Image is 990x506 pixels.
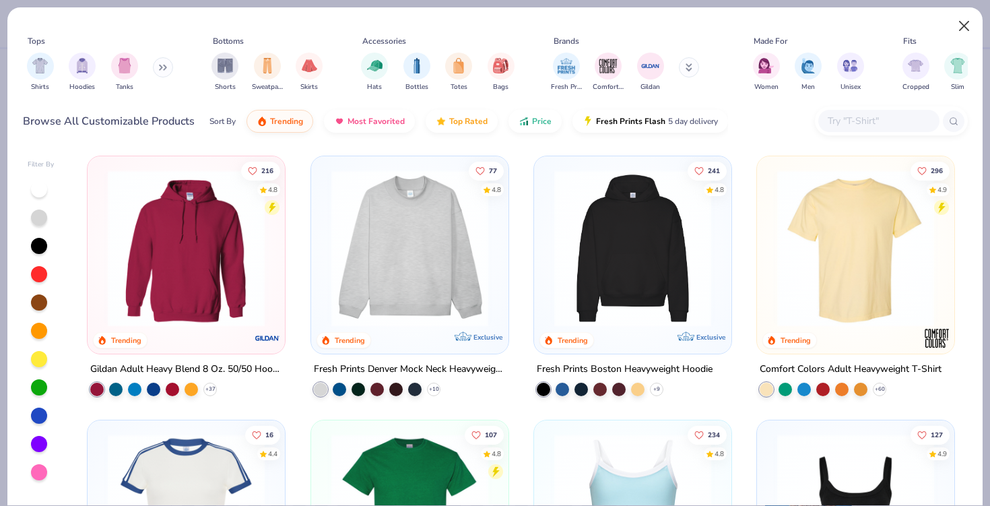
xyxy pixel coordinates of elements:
span: Cropped [902,82,929,92]
button: Top Rated [426,110,498,133]
button: Price [508,110,562,133]
button: Fresh Prints Flash5 day delivery [572,110,728,133]
div: 4.9 [937,185,947,195]
button: filter button [296,53,323,92]
div: Sort By [209,115,236,127]
div: Brands [554,35,579,47]
span: 16 [265,432,273,439]
button: Close [952,13,977,39]
img: f5d85501-0dbb-4ee4-b115-c08fa3845d83 [325,170,495,327]
div: filter for Sweatpants [252,53,283,92]
span: Top Rated [449,116,488,127]
img: d4a37e75-5f2b-4aef-9a6e-23330c63bbc0 [718,170,888,327]
span: 127 [931,432,943,439]
img: 029b8af0-80e6-406f-9fdc-fdf898547912 [770,170,941,327]
div: 4.9 [937,449,947,460]
button: Like [468,161,503,180]
div: filter for Totes [445,53,472,92]
img: Shirts Image [32,58,48,73]
img: Bags Image [493,58,508,73]
button: filter button [252,53,283,92]
button: Like [464,426,503,445]
button: Most Favorited [324,110,415,133]
div: Fresh Prints Boston Heavyweight Hoodie [537,361,713,378]
div: filter for Cropped [902,53,929,92]
div: Comfort Colors Adult Heavyweight T-Shirt [760,361,942,378]
div: 4.8 [715,449,724,460]
div: filter for Men [795,53,822,92]
div: 4.8 [268,185,277,195]
span: Bottles [405,82,428,92]
span: 241 [708,167,720,174]
div: filter for Unisex [837,53,864,92]
button: filter button [111,53,138,92]
div: Fresh Prints Denver Mock Neck Heavyweight Sweatshirt [314,361,506,378]
img: trending.gif [257,116,267,127]
button: filter button [902,53,929,92]
img: Hats Image [367,58,383,73]
span: Women [754,82,779,92]
button: filter button [211,53,238,92]
button: filter button [944,53,971,92]
div: Fits [903,35,917,47]
button: filter button [361,53,388,92]
span: Hoodies [69,82,95,92]
span: Sweatpants [252,82,283,92]
div: Browse All Customizable Products [23,113,195,129]
span: + 9 [653,385,660,393]
button: Trending [246,110,313,133]
div: filter for Bottles [403,53,430,92]
span: 234 [708,432,720,439]
button: filter button [837,53,864,92]
div: filter for Tanks [111,53,138,92]
span: Totes [451,82,467,92]
span: Skirts [300,82,318,92]
img: Cropped Image [908,58,923,73]
div: filter for Gildan [637,53,664,92]
button: filter button [27,53,54,92]
span: Hats [367,82,382,92]
div: 4.4 [268,449,277,460]
button: Like [245,426,280,445]
button: filter button [637,53,664,92]
span: 216 [261,167,273,174]
img: Shorts Image [218,58,233,73]
div: filter for Women [753,53,780,92]
span: Unisex [840,82,861,92]
img: Gildan Image [640,56,661,76]
span: Price [532,116,552,127]
button: Like [911,426,950,445]
div: filter for Shirts [27,53,54,92]
img: Slim Image [950,58,965,73]
img: Bottles Image [409,58,424,73]
span: 107 [484,432,496,439]
div: 4.8 [715,185,724,195]
img: Hoodies Image [75,58,90,73]
span: Comfort Colors [593,82,624,92]
div: Accessories [362,35,406,47]
img: Totes Image [451,58,466,73]
button: filter button [593,53,624,92]
img: Skirts Image [302,58,317,73]
img: Fresh Prints Image [556,56,576,76]
img: most_fav.gif [334,116,345,127]
span: Trending [270,116,303,127]
span: Exclusive [696,333,725,342]
div: filter for Slim [944,53,971,92]
span: Shorts [215,82,236,92]
div: filter for Comfort Colors [593,53,624,92]
button: Like [688,161,727,180]
button: filter button [445,53,472,92]
img: 01756b78-01f6-4cc6-8d8a-3c30c1a0c8ac [101,170,271,327]
button: filter button [753,53,780,92]
img: Sweatpants Image [260,58,275,73]
button: filter button [551,53,582,92]
div: Gildan Adult Heavy Blend 8 Oz. 50/50 Hooded Sweatshirt [90,361,282,378]
img: Comfort Colors Image [598,56,618,76]
img: Unisex Image [843,58,858,73]
button: filter button [403,53,430,92]
img: Women Image [758,58,774,73]
span: Men [801,82,815,92]
div: filter for Shorts [211,53,238,92]
div: Tops [28,35,45,47]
